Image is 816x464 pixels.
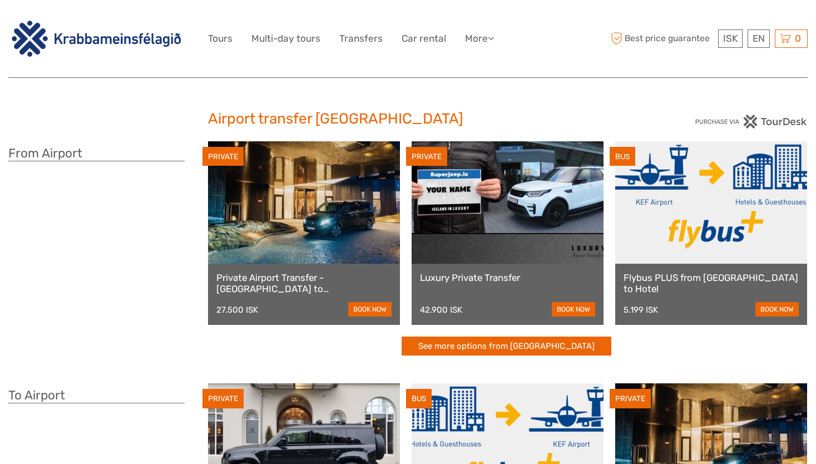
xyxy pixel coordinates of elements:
[402,337,611,356] a: See more options from [GEOGRAPHIC_DATA]
[202,147,244,166] div: PRIVATE
[348,302,392,317] a: book now
[793,33,803,44] span: 0
[723,33,738,44] span: ISK
[610,389,651,408] div: PRIVATE
[406,147,447,166] div: PRIVATE
[251,31,320,47] a: Multi-day tours
[610,147,635,166] div: BUS
[420,272,595,283] a: Luxury Private Transfer
[8,18,185,59] img: 3142-b3e26b51-08fe-4449-b938-50ec2168a4a0_logo_big.png
[8,146,185,161] h3: From Airport
[208,31,233,47] a: Tours
[339,31,383,47] a: Transfers
[695,115,808,129] img: PurchaseViaTourDesk.png
[208,110,608,128] h2: Airport transfer [GEOGRAPHIC_DATA]
[465,31,494,47] a: More
[624,305,658,315] div: 5.199 ISK
[8,388,185,403] h3: To Airport
[608,29,715,48] span: Best price guarantee
[755,302,799,317] a: book now
[202,389,244,408] div: PRIVATE
[402,31,446,47] a: Car rental
[420,305,462,315] div: 42.900 ISK
[216,272,392,295] a: Private Airport Transfer - [GEOGRAPHIC_DATA] to [GEOGRAPHIC_DATA]
[624,272,799,295] a: Flybus PLUS from [GEOGRAPHIC_DATA] to Hotel
[216,305,258,315] div: 27.500 ISK
[406,389,432,408] div: BUS
[748,29,770,48] div: EN
[552,302,595,317] a: book now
